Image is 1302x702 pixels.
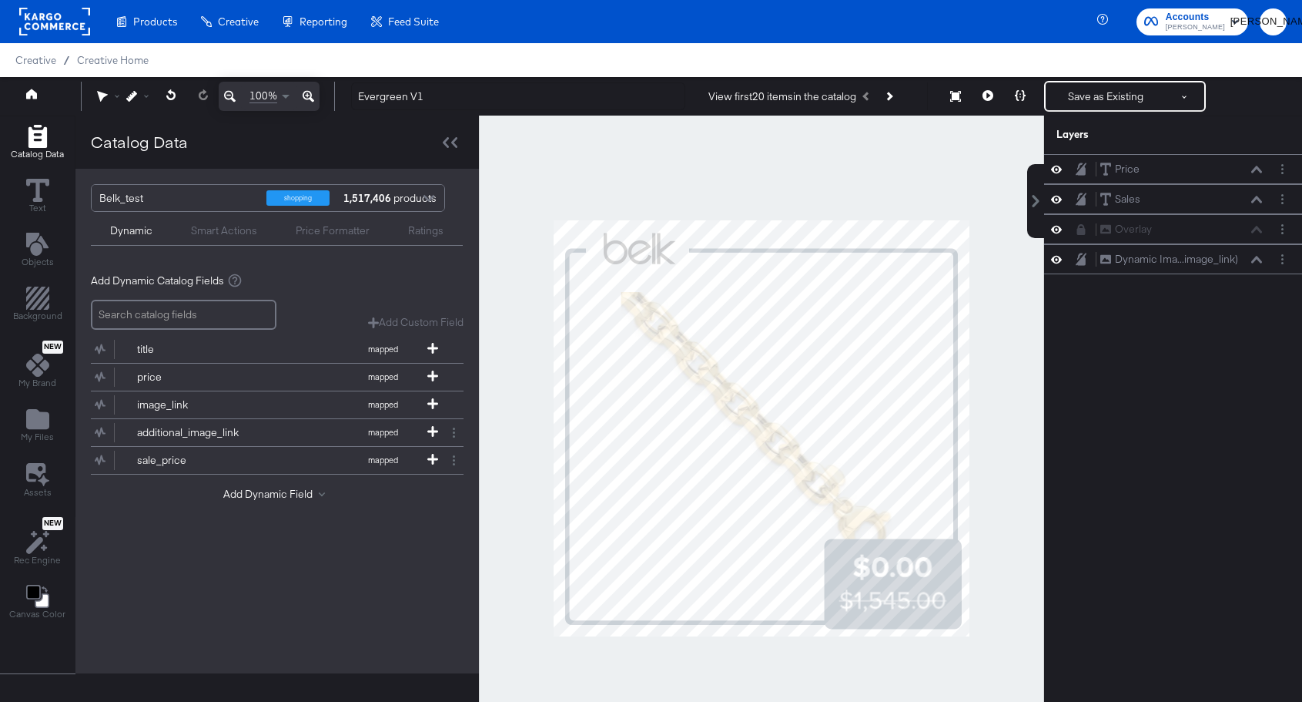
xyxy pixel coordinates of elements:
[1166,9,1225,25] span: Accounts
[340,427,425,438] span: mapped
[11,148,64,160] span: Catalog Data
[137,370,249,385] div: price
[266,190,330,206] div: shopping
[5,513,70,571] button: NewRec Engine
[91,336,444,363] button: titlemapped
[1115,252,1238,267] div: Dynamic Ima...image_link)
[110,223,152,238] div: Dynamic
[1100,251,1239,267] button: Dynamic Ima...image_link)
[133,15,177,28] span: Products
[1115,162,1140,176] div: Price
[91,391,464,418] div: image_linkmapped
[91,274,224,288] span: Add Dynamic Catalog Fields
[1266,13,1280,31] span: [PERSON_NAME]
[1274,191,1290,207] button: Layer Options
[24,486,52,499] span: Assets
[218,15,259,28] span: Creative
[1260,8,1287,35] button: [PERSON_NAME]
[1044,244,1302,274] div: Dynamic Ima...image_link)Layer Options
[77,54,149,66] a: Creative Home
[1274,161,1290,177] button: Layer Options
[1044,214,1302,244] div: OverlayLayer Options
[137,425,249,440] div: additional_image_link
[1056,127,1213,142] div: Layers
[91,336,464,363] div: titlemapped
[1100,191,1141,207] button: Sales
[340,399,425,410] span: mapped
[249,89,277,103] span: 100%
[42,342,63,352] span: New
[13,310,62,322] span: Background
[22,256,54,268] span: Objects
[340,455,425,465] span: mapped
[368,315,464,330] button: Add Custom Field
[1166,22,1225,34] span: [PERSON_NAME]
[12,405,63,448] button: Add Files
[17,175,59,219] button: Text
[1274,251,1290,267] button: Layer Options
[99,185,255,211] div: Belk_test
[91,300,276,330] input: Search catalog fields
[300,15,347,28] span: Reporting
[9,338,65,395] button: NewMy Brand
[91,131,188,153] div: Catalog Data
[12,229,63,273] button: Add Text
[91,364,444,391] button: pricemapped
[1044,184,1302,214] div: SalesLayer Options
[708,89,856,104] div: View first 20 items in the catalog
[9,608,65,620] span: Canvas Color
[91,447,444,474] button: sale_pricemapped
[42,519,63,529] span: New
[296,223,370,238] div: Price Formatter
[15,458,61,503] button: Assets
[878,82,899,110] button: Next Product
[91,364,464,391] div: pricemapped
[408,223,443,238] div: Ratings
[1115,192,1140,207] div: Sales
[91,419,464,446] div: additional_image_linkmapped
[137,453,249,468] div: sale_price
[340,371,425,382] span: mapped
[1100,161,1140,177] button: Price
[91,391,444,418] button: image_linkmapped
[223,487,331,502] button: Add Dynamic Field
[56,54,77,66] span: /
[21,431,54,443] span: My Files
[29,202,46,214] span: Text
[1274,221,1290,237] button: Layer Options
[341,185,393,211] strong: 1,517,406
[191,223,257,238] div: Smart Actions
[4,284,72,327] button: Add Rectangle
[1136,8,1248,35] button: Accounts[PERSON_NAME]
[137,342,249,357] div: title
[14,554,61,566] span: Rec Engine
[91,419,444,446] button: additional_image_linkmapped
[137,398,249,412] div: image_link
[388,15,439,28] span: Feed Suite
[2,121,73,165] button: Add Rectangle
[1044,154,1302,184] div: PriceLayer Options
[18,377,56,389] span: My Brand
[91,447,464,474] div: sale_pricemapped
[341,185,387,211] div: products
[1046,82,1166,110] button: Save as Existing
[15,54,56,66] span: Creative
[340,344,425,354] span: mapped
